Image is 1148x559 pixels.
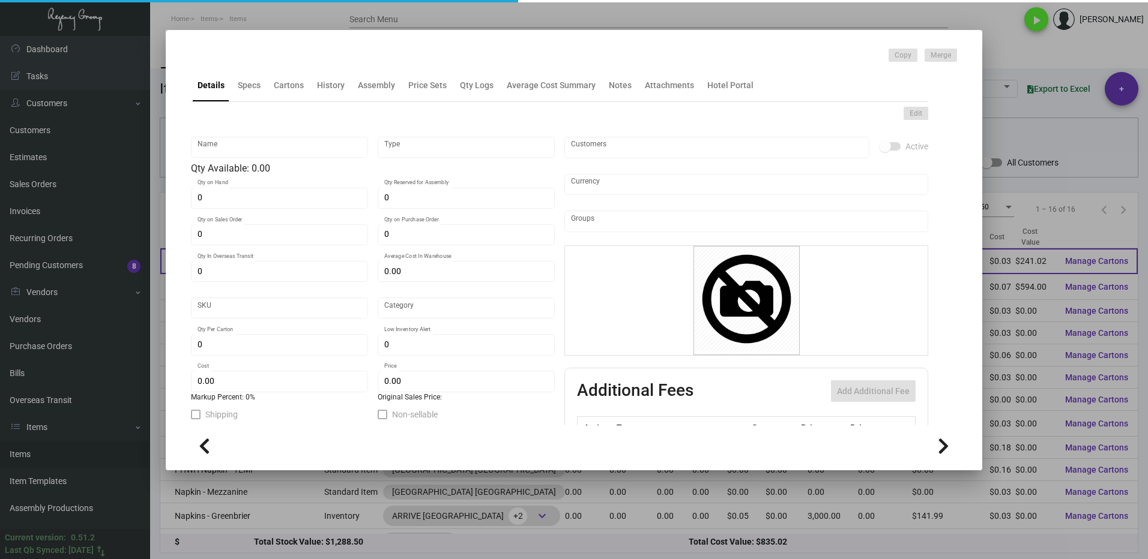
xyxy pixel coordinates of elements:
[71,531,95,544] div: 0.51.2
[798,417,847,438] th: Price
[408,79,447,92] div: Price Sets
[910,109,922,119] span: Edit
[317,79,345,92] div: History
[831,380,916,402] button: Add Additional Fee
[205,407,238,422] span: Shipping
[904,107,928,120] button: Edit
[5,531,66,544] div: Current version:
[571,217,922,226] input: Add new..
[895,50,911,61] span: Copy
[748,417,797,438] th: Cost
[198,79,225,92] div: Details
[392,407,438,422] span: Non-sellable
[905,139,928,154] span: Active
[507,79,596,92] div: Average Cost Summary
[847,417,901,438] th: Price type
[925,49,957,62] button: Merge
[571,143,863,152] input: Add new..
[889,49,917,62] button: Copy
[358,79,395,92] div: Assembly
[645,79,694,92] div: Attachments
[609,79,632,92] div: Notes
[577,380,693,402] h2: Additional Fees
[931,50,951,61] span: Merge
[460,79,494,92] div: Qty Logs
[614,417,748,438] th: Type
[238,79,261,92] div: Specs
[707,79,754,92] div: Hotel Portal
[274,79,304,92] div: Cartons
[578,417,614,438] th: Active
[5,544,94,557] div: Last Qb Synced: [DATE]
[837,386,910,396] span: Add Additional Fee
[191,161,555,176] div: Qty Available: 0.00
